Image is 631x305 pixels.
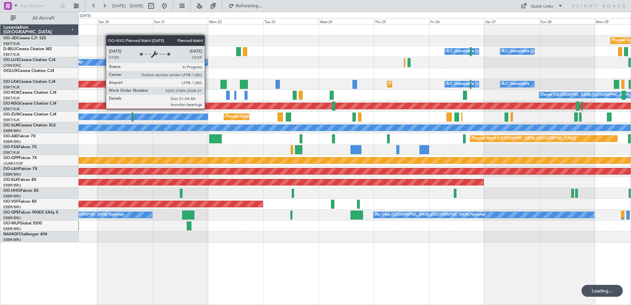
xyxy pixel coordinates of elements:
[3,58,19,62] span: OO-LUX
[539,18,594,24] div: Sun 28
[80,13,91,19] div: [DATE]
[3,200,37,204] a: OO-VSFFalcon 8X
[541,90,630,100] div: Owner [GEOGRAPHIC_DATA]-[GEOGRAPHIC_DATA]
[517,1,566,11] button: Quick Links
[3,80,55,84] a: OO-LXACessna Citation CJ4
[7,13,72,23] button: All Aircraft
[225,1,265,11] button: Refreshing...
[3,189,39,193] a: OO-HHOFalcon 8X
[3,194,21,199] a: EBBR/BRU
[3,63,21,68] a: LFSN/ENC
[3,118,20,122] a: EBKT/KJK
[3,134,17,138] span: OO-AIE
[3,123,19,127] span: OO-SLM
[3,102,20,106] span: OO-NSG
[3,91,20,95] span: OO-ROK
[3,211,58,215] a: OO-GPEFalcon 900EX EASy II
[484,18,539,24] div: Sat 27
[3,178,36,182] a: OO-ELKFalcon 8X
[447,47,569,56] div: A/C Unavailable [GEOGRAPHIC_DATA] ([GEOGRAPHIC_DATA] National)
[3,167,37,171] a: OO-LAHFalcon 7X
[153,18,208,24] div: Sun 21
[502,47,607,56] div: A/C Unavailable [GEOGRAPHIC_DATA]-[GEOGRAPHIC_DATA]
[3,189,20,193] span: OO-HHO
[374,18,429,24] div: Thu 25
[318,18,374,24] div: Wed 24
[3,102,56,106] a: OO-NSGCessna Citation CJ4
[3,221,19,225] span: OO-WLP
[3,85,20,90] a: EBKT/KJK
[3,36,17,40] span: OO-JID
[97,18,152,24] div: Sat 20
[17,16,70,20] span: All Aircraft
[502,79,529,89] div: A/C Unavailable
[20,1,58,11] input: Trip Number
[3,145,37,149] a: OO-FSXFalcon 7X
[3,237,21,242] a: EBBR/BRU
[447,79,569,89] div: A/C Unavailable [GEOGRAPHIC_DATA] ([GEOGRAPHIC_DATA] National)
[3,156,37,160] a: OO-GPPFalcon 7X
[112,3,143,9] span: [DATE] - [DATE]
[3,113,20,117] span: OO-ZUN
[3,145,18,149] span: OO-FSX
[3,232,47,236] a: N604GFChallenger 604
[208,18,263,24] div: Mon 22
[263,18,318,24] div: Tue 23
[3,47,52,51] a: D-IBLUCessna Citation M2
[472,134,576,144] div: Planned Maint [GEOGRAPHIC_DATA] ([GEOGRAPHIC_DATA])
[235,4,263,8] span: Refreshing...
[3,80,19,84] span: OO-LXA
[3,156,19,160] span: OO-GPP
[3,205,21,210] a: EBBR/BRU
[3,178,18,182] span: OO-ELK
[3,200,18,204] span: OO-VSF
[3,134,36,138] a: OO-AIEFalcon 7X
[3,69,54,73] a: OOLUXCessna Citation CJ4
[389,79,466,89] div: Planned Maint Kortrijk-[GEOGRAPHIC_DATA]
[3,96,20,101] a: EBKT/KJK
[3,123,56,127] a: OO-SLMCessna Citation XLS
[581,285,623,297] div: Loading...
[3,150,20,155] a: EBKT/KJK
[429,18,484,24] div: Fri 26
[3,107,20,112] a: EBKT/KJK
[3,226,21,231] a: EBBR/BRU
[375,210,486,220] div: No Crew [GEOGRAPHIC_DATA] ([GEOGRAPHIC_DATA] National)
[3,41,20,46] a: EBKT/KJK
[3,52,20,57] a: EBKT/KJK
[3,128,21,133] a: EBBR/BRU
[3,161,23,166] a: UUMO/OSF
[531,3,553,10] div: Quick Links
[3,183,21,188] a: EBBR/BRU
[3,58,55,62] a: OO-LUXCessna Citation CJ4
[3,216,21,220] a: EBBR/BRU
[226,112,303,122] div: Planned Maint Kortrijk-[GEOGRAPHIC_DATA]
[3,172,21,177] a: EBBR/BRU
[3,36,46,40] a: OO-JIDCessna CJ1 525
[3,69,17,73] span: OOLUX
[3,91,56,95] a: OO-ROKCessna Citation CJ4
[3,113,56,117] a: OO-ZUNCessna Citation CJ4
[3,211,19,215] span: OO-GPE
[3,139,21,144] a: EBBR/BRU
[3,47,16,51] span: D-IBLU
[3,167,19,171] span: OO-LAH
[3,221,42,225] a: OO-WLPGlobal 5500
[3,232,19,236] span: N604GF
